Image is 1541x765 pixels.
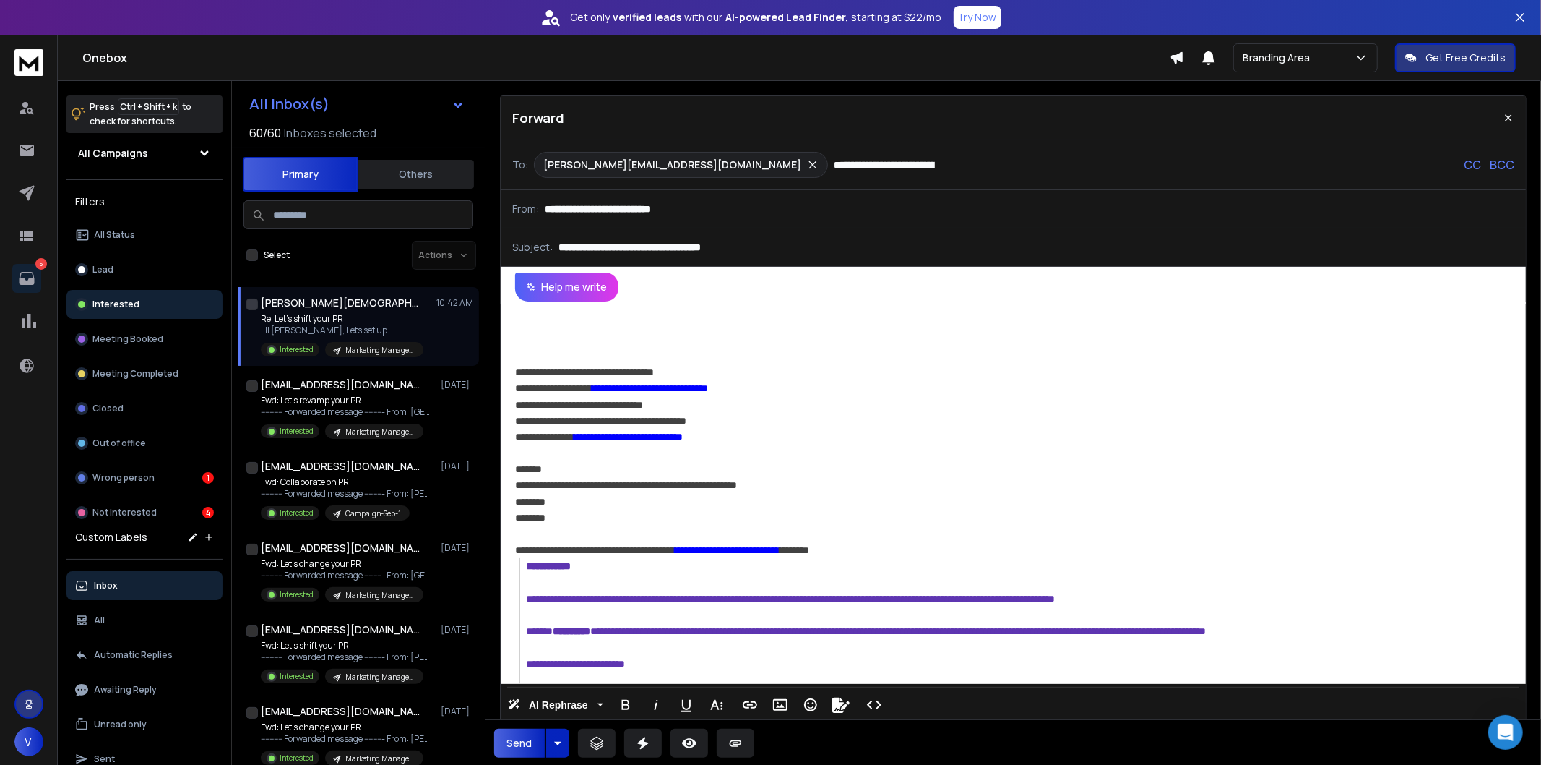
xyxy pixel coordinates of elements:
[726,10,849,25] strong: AI-powered Lead Finder,
[703,691,730,719] button: More Text
[249,97,329,111] h1: All Inbox(s)
[1488,715,1523,750] div: Open Intercom Messenger
[512,158,528,172] p: To:
[14,727,43,756] button: V
[280,753,314,764] p: Interested
[512,240,553,255] p: Subject:
[94,580,118,591] p: Inbox
[860,691,888,719] button: Code View
[345,508,401,519] p: Campaign-Sep-1
[66,255,223,284] button: Lead
[92,333,163,345] p: Meeting Booked
[345,753,415,764] p: Marketing Manager-New Copy
[92,437,146,449] p: Out of office
[1425,51,1506,65] p: Get Free Credits
[94,229,135,241] p: All Status
[261,541,420,555] h1: [EMAIL_ADDRESS][DOMAIN_NAME]
[441,379,473,390] p: [DATE]
[261,296,420,310] h1: [PERSON_NAME][DEMOGRAPHIC_DATA]
[66,290,223,319] button: Interested
[66,192,223,212] h3: Filters
[94,615,105,626] p: All
[94,719,147,730] p: Unread only
[66,359,223,388] button: Meeting Completed
[612,691,639,719] button: Bold (Ctrl+B)
[12,264,41,293] a: 5
[1395,43,1516,72] button: Get Free Credits
[261,488,434,500] p: ---------- Forwarded message --------- From: [PERSON_NAME]
[280,671,314,682] p: Interested
[82,49,1170,67] h1: Onebox
[261,722,434,733] p: Fwd: Let’s change your PR
[958,10,997,25] p: Try Now
[261,570,434,581] p: ---------- Forwarded message --------- From: [GEOGRAPHIC_DATA]
[284,124,376,142] h3: Inboxes selected
[202,507,214,518] div: 4
[66,221,223,249] button: All Status
[797,691,824,719] button: Emoticons
[66,139,223,168] button: All Campaigns
[280,589,314,600] p: Interested
[92,403,124,414] p: Closed
[494,729,545,758] button: Send
[92,472,155,484] p: Wrong person
[75,530,147,544] h3: Custom Labels
[512,108,564,128] p: Forward
[78,146,148,161] h1: All Campaigns
[14,49,43,76] img: logo
[94,753,115,765] p: Sent
[512,202,539,216] p: From:
[543,158,801,172] p: [PERSON_NAME][EMAIL_ADDRESS][DOMAIN_NAME]
[515,273,618,302] button: Help me write
[505,691,606,719] button: AI Rephrase
[261,733,434,745] p: ---------- Forwarded message --------- From: [PERSON_NAME]
[441,461,473,472] p: [DATE]
[280,426,314,437] p: Interested
[261,623,420,637] h1: [EMAIL_ADDRESS][DOMAIN_NAME]
[66,710,223,739] button: Unread only
[1464,156,1481,174] p: CC
[118,98,179,115] span: Ctrl + Shift + k
[345,345,415,356] p: Marketing Manager-New Copy
[526,699,591,711] span: AI Rephrase
[261,325,423,336] p: Hi [PERSON_NAME], Lets set up
[571,10,942,25] p: Get only with our starting at $22/mo
[436,297,473,309] p: 10:42 AM
[66,606,223,635] button: All
[94,684,157,696] p: Awaiting Reply
[92,299,139,310] p: Interested
[94,649,173,661] p: Automatic Replies
[243,157,358,192] button: Primary
[345,427,415,437] p: Marketing Manager-New Copy
[249,124,281,142] span: 60 / 60
[1243,51,1316,65] p: Branding Area
[66,429,223,458] button: Out of office
[280,344,314,355] p: Interested
[261,651,434,663] p: ---------- Forwarded message --------- From: [PERSON_NAME]
[261,377,420,392] h1: [EMAIL_ADDRESS][DOMAIN_NAME] +1
[92,368,178,380] p: Meeting Completed
[280,508,314,518] p: Interested
[345,590,415,601] p: Marketing Manager-New Copy
[92,264,113,275] p: Lead
[261,558,434,570] p: Fwd: Let’s change your PR
[90,100,191,129] p: Press to check for shortcuts.
[261,395,434,406] p: Fwd: Let’s revamp your PR
[261,459,420,474] h1: [EMAIL_ADDRESS][DOMAIN_NAME]
[66,325,223,354] button: Meeting Booked
[238,90,476,119] button: All Inbox(s)
[441,624,473,636] p: [DATE]
[35,258,47,270] p: 5
[673,691,700,719] button: Underline (Ctrl+U)
[261,476,434,488] p: Fwd: Collaborate on PR
[202,472,214,484] div: 1
[642,691,670,719] button: Italic (Ctrl+I)
[92,507,157,518] p: Not Interested
[66,641,223,670] button: Automatic Replies
[264,249,290,261] label: Select
[66,498,223,527] button: Not Interested4
[358,158,474,190] button: Others
[66,675,223,704] button: Awaiting Reply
